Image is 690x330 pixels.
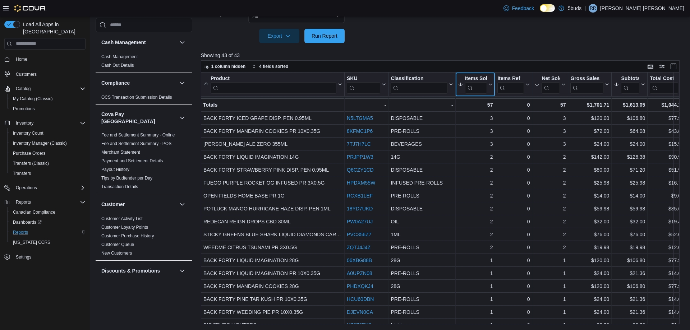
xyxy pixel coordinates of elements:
[669,62,678,71] button: Enter fullscreen
[96,214,192,260] div: Customer
[1,183,88,193] button: Operations
[101,141,171,146] a: Fee and Settlement Summary - POS
[650,75,678,94] div: Total Cost
[7,168,88,178] button: Transfers
[512,5,534,12] span: Feedback
[658,62,666,71] button: Display options
[7,237,88,247] button: [US_STATE] CCRS
[10,208,86,217] span: Canadian Compliance
[101,133,175,138] a: Fee and Settlement Summary - Online
[614,166,645,174] div: $71.20
[203,217,342,226] div: REDECAN REIGN DROPS CBD 30ML
[13,84,86,93] span: Catalog
[457,230,493,239] div: 2
[101,216,143,221] a: Customer Activity List
[650,230,684,239] div: $52.00
[457,217,493,226] div: 2
[347,245,371,250] a: ZQTJ4J4Z
[101,167,129,172] a: Payout History
[497,127,530,135] div: 0
[614,243,645,252] div: $19.98
[101,158,163,164] span: Payment and Settlement Details
[13,140,67,146] span: Inventory Manager (Classic)
[497,243,530,252] div: 0
[7,148,88,158] button: Purchase Orders
[497,75,524,94] div: Items Ref
[347,75,380,94] div: SKU URL
[570,166,609,174] div: $80.00
[101,201,176,208] button: Customer
[570,75,603,94] div: Gross Sales
[497,230,530,239] div: 0
[10,139,86,148] span: Inventory Manager (Classic)
[570,204,609,213] div: $59.98
[101,175,152,181] span: Tips by Budtender per Day
[101,111,176,125] h3: Cova Pay [GEOGRAPHIC_DATA]
[10,169,86,178] span: Transfers
[570,140,609,148] div: $24.00
[614,153,645,161] div: $126.38
[101,62,134,68] span: Cash Out Details
[7,217,88,227] a: Dashboards
[590,4,596,13] span: RR
[13,106,35,112] span: Promotions
[646,62,655,71] button: Keyboard shortcuts
[178,200,187,209] button: Customer
[650,101,684,109] div: $1,044.10
[1,252,88,262] button: Settings
[13,240,50,245] span: [US_STATE] CCRS
[542,75,560,94] div: Net Sold
[614,75,645,94] button: Subtotal
[614,204,645,213] div: $59.98
[534,75,566,94] button: Net Sold
[101,184,138,190] span: Transaction Details
[570,243,609,252] div: $19.98
[391,75,447,82] div: Classification
[457,243,493,252] div: 2
[16,86,31,92] span: Catalog
[10,169,34,178] a: Transfers
[178,79,187,87] button: Compliance
[614,101,645,109] div: $1,613.05
[101,225,148,230] a: Customer Loyalty Points
[203,75,342,94] button: Product
[391,114,453,122] div: DISPOSABLE
[614,114,645,122] div: $106.80
[347,75,386,94] button: SKU
[457,178,493,187] div: 2
[465,75,487,94] div: Items Sold
[540,4,555,12] input: Dark Mode
[203,166,342,174] div: BACK FORTY STRAWBERRY PINK DISP. PEN 0.95ML
[312,32,337,39] span: Run Report
[7,158,88,168] button: Transfers (Classic)
[16,254,31,260] span: Settings
[211,75,336,94] div: Product
[16,199,31,205] span: Reports
[263,29,295,43] span: Export
[203,256,342,265] div: BACK FORTY LIQUID IMAGINATION 28G
[570,269,609,278] div: $24.00
[391,75,447,94] div: Classification
[391,269,453,278] div: PRE-ROLLS
[347,309,373,315] a: DJEVN0CA
[650,166,684,174] div: $51.98
[13,55,86,64] span: Home
[101,158,163,163] a: Payment and Settlement Details
[101,150,140,155] a: Merchant Statement
[96,93,192,104] div: Compliance
[391,256,453,265] div: 28G
[570,153,609,161] div: $142.00
[10,228,31,237] a: Reports
[534,101,566,109] div: 57
[534,256,566,265] div: 1
[347,193,373,199] a: RCXB1LEF
[457,269,493,278] div: 1
[101,233,154,238] a: Customer Purchase History
[259,29,299,43] button: Export
[203,153,342,161] div: BACK FORTY LIQUID IMAGINATION 14G
[650,178,684,187] div: $16.78
[534,204,566,213] div: 2
[614,178,645,187] div: $25.98
[249,62,291,71] button: 4 fields sorted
